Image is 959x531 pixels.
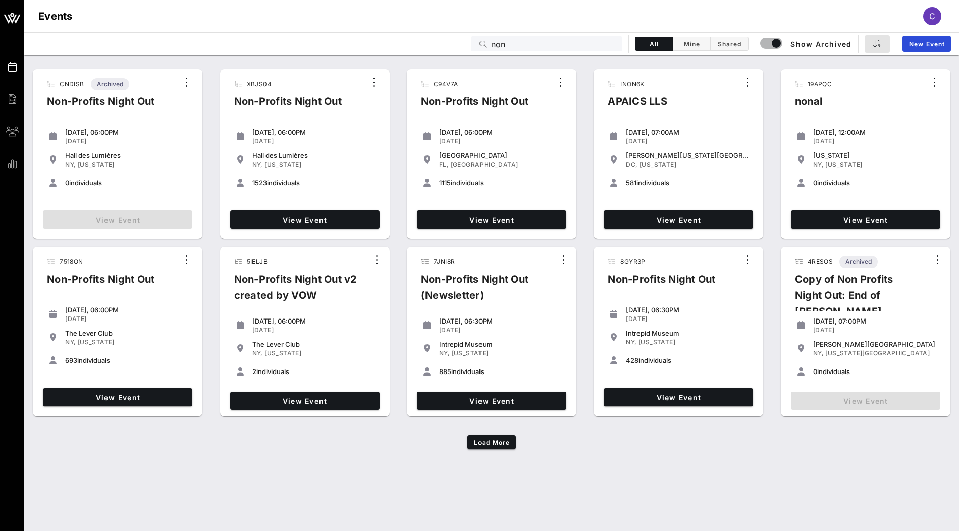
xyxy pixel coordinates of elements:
span: Archived [845,256,872,268]
span: Load More [473,439,510,446]
span: [US_STATE] [825,161,862,168]
span: [US_STATE] [264,161,301,168]
div: [DATE], 06:00PM [252,128,376,136]
span: [US_STATE] [78,338,115,346]
span: DC, [626,161,637,168]
div: [DATE] [252,137,376,145]
a: View Event [604,210,753,229]
div: [DATE] [252,326,376,334]
span: View Event [608,216,749,224]
span: [US_STATE] [452,349,489,357]
div: [DATE], 07:00AM [626,128,749,136]
div: individuals [439,367,562,376]
div: Non-Profits Night Out [600,271,723,295]
div: [PERSON_NAME][GEOGRAPHIC_DATA] [813,340,936,348]
span: 7518ON [60,258,83,265]
span: View Event [47,393,188,402]
div: [DATE] [813,137,936,145]
h1: Events [38,8,73,24]
span: 5IELJB [247,258,268,265]
a: View Event [417,210,566,229]
span: 7JNI8R [434,258,455,265]
div: Non-Profits Night Out v2 created by VOW [226,271,368,311]
div: Non-Profits Night Out (Newsletter) [413,271,555,311]
span: FL, [439,161,449,168]
span: 8GYR3P [620,258,645,265]
div: individuals [439,179,562,187]
a: View Event [230,210,380,229]
div: [DATE], 06:30PM [626,306,749,314]
span: NY, [252,349,263,357]
div: individuals [626,179,749,187]
div: The Lever Club [252,340,376,348]
a: New Event [902,36,951,52]
div: Hall des Lumières [252,151,376,160]
div: [DATE], 07:00PM [813,317,936,325]
div: C [923,7,941,25]
div: individuals [626,356,749,364]
button: Shared [711,37,749,51]
span: View Event [608,393,749,402]
div: [DATE] [813,326,936,334]
div: [DATE], 06:00PM [65,306,188,314]
span: NY, [252,161,263,168]
span: NY, [65,161,76,168]
a: View Event [791,210,940,229]
div: individuals [813,367,936,376]
span: [US_STATE] [638,338,675,346]
a: View Event [604,388,753,406]
div: [US_STATE] [813,151,936,160]
div: [DATE], 06:00PM [252,317,376,325]
div: [DATE], 12:00AM [813,128,936,136]
span: [US_STATE] [640,161,676,168]
button: Load More [467,435,516,449]
span: CNDISB [60,80,84,88]
span: New Event [909,40,945,48]
span: NY, [65,338,76,346]
span: View Event [795,216,936,224]
button: Mine [673,37,711,51]
div: Intrepid Museum [439,340,562,348]
a: View Event [43,388,192,406]
div: individuals [813,179,936,187]
a: View Event [230,392,380,410]
span: NY, [439,349,450,357]
div: [DATE], 06:30PM [439,317,562,325]
span: Show Archived [762,38,851,50]
div: [DATE] [65,137,188,145]
a: View Event [417,392,566,410]
div: [DATE], 06:00PM [439,128,562,136]
span: [US_STATE][GEOGRAPHIC_DATA] [825,349,930,357]
span: Mine [679,40,704,48]
span: View Event [234,216,376,224]
span: 0 [813,367,817,376]
span: 19APQC [808,80,832,88]
div: [GEOGRAPHIC_DATA] [439,151,562,160]
span: XBJS04 [247,80,272,88]
div: [PERSON_NAME][US_STATE][GEOGRAPHIC_DATA] [626,151,749,160]
span: INON6K [620,80,644,88]
div: [DATE], 06:00PM [65,128,188,136]
span: Archived [97,78,123,90]
div: APAICS LLS [600,93,675,118]
div: [DATE] [626,137,749,145]
div: [DATE] [439,326,562,334]
div: The Lever Club [65,329,188,337]
span: NY, [626,338,636,346]
div: Non-Profits Night Out [413,93,537,118]
span: 885 [439,367,451,376]
div: Copy of Non Profits Night Out: End of [PERSON_NAME] [787,271,929,328]
div: [DATE] [626,315,749,323]
span: 581 [626,179,636,187]
span: 1115 [439,179,451,187]
div: Non-Profits Night Out [39,93,163,118]
span: [GEOGRAPHIC_DATA] [451,161,518,168]
span: 4RESOS [808,258,833,265]
div: nonal [787,93,838,118]
div: individuals [65,179,188,187]
span: [US_STATE] [264,349,301,357]
button: All [635,37,673,51]
span: View Event [421,216,562,224]
div: Hall des Lumières [65,151,188,160]
span: 2 [252,367,256,376]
